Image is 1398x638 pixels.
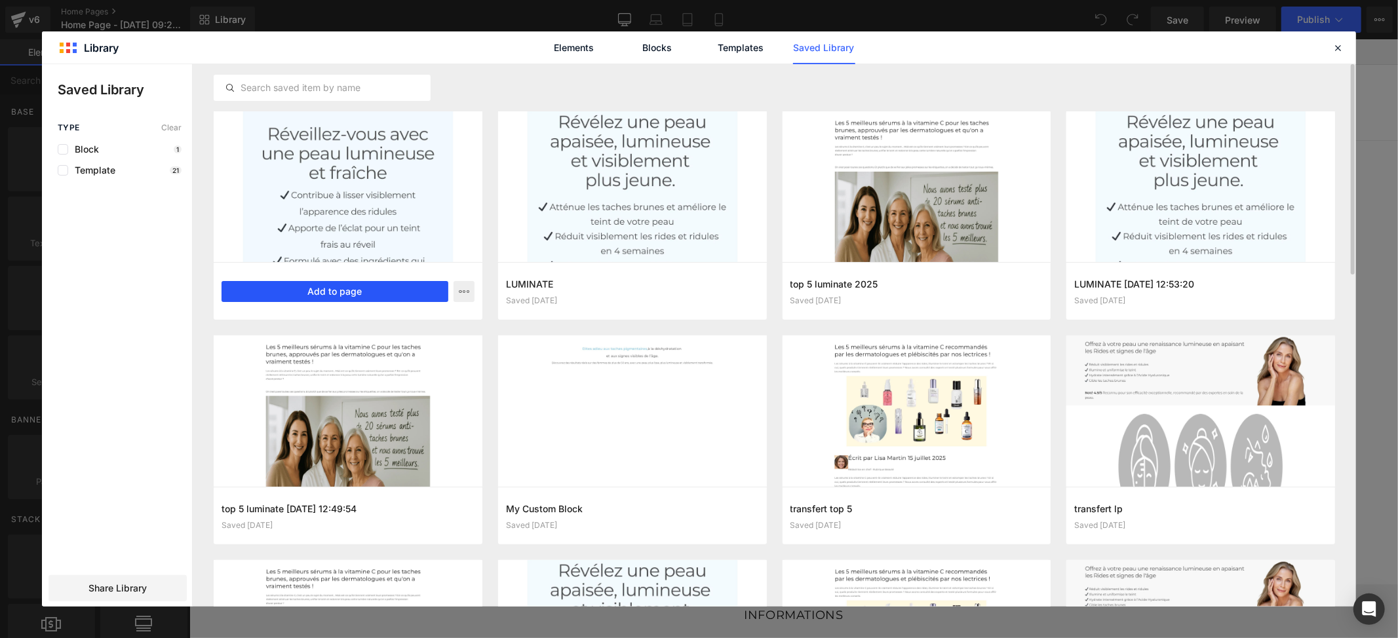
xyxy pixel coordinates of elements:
[239,39,446,88] a: CANADA INOVITA
[222,281,448,302] button: Add to page
[394,597,598,620] a: CONDITIONS GÉNÉRALES D'UTILISATION
[222,502,475,516] h3: top 5 luminate [DATE] 12:49:54
[718,597,739,620] a: FAQ
[174,145,182,153] p: 1
[506,502,759,516] h3: My Custom Block
[611,597,705,620] a: CONTACTEZ-NOUS
[790,277,1043,291] h3: top 5 luminate 2025
[161,123,182,132] span: Clear
[461,7,748,17] span: AUJOURD'HUI -30% SUR LES 100 PREMIÈRES COMMANDES
[222,521,475,530] div: Saved [DATE]
[355,569,853,584] h2: INFORMATIONS
[627,31,689,64] a: Blocks
[1074,521,1327,530] div: Saved [DATE]
[1353,593,1385,625] div: Open Intercom Messenger
[606,49,743,77] a: SUIVRE MA COMMANDE
[568,49,606,77] a: FAQ
[545,358,663,384] a: Explore Template
[467,57,560,69] span: CONTACTEZ-NOUS
[543,31,606,64] a: Elements
[58,123,80,132] span: Type
[790,296,1043,305] div: Saved [DATE]
[793,31,855,64] a: Saved Library
[1074,502,1327,516] h3: transfert lp
[576,57,598,69] span: FAQ
[613,57,735,69] span: SUIVRE MA COMMANDE
[68,165,115,176] span: Template
[244,44,440,83] img: CANADA INOVITA
[752,597,853,620] a: MENTIONS LÉGALES
[750,57,855,69] span: À PROPOS DE NOUS
[68,144,99,155] span: Block
[790,521,1043,530] div: Saved [DATE]
[790,502,1043,516] h3: transfert top 5
[710,31,772,64] a: Templates
[1074,277,1327,291] h3: LUMINATE [DATE] 12:53:20
[1074,296,1327,305] div: Saved [DATE]
[232,394,977,403] p: or Drag & Drop elements from left sidebar
[910,49,939,78] summary: Recherche
[743,49,863,77] a: À PROPOS DE NOUS
[506,521,759,530] div: Saved [DATE]
[232,198,977,214] p: Start building your page
[459,49,568,77] a: CONTACTEZ-NOUS
[170,166,182,174] p: 21
[214,80,430,96] input: Search saved item by name
[506,277,759,291] h3: LUMINATE
[58,80,192,100] p: Saved Library
[88,582,147,595] span: Share Library
[506,296,759,305] div: Saved [DATE]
